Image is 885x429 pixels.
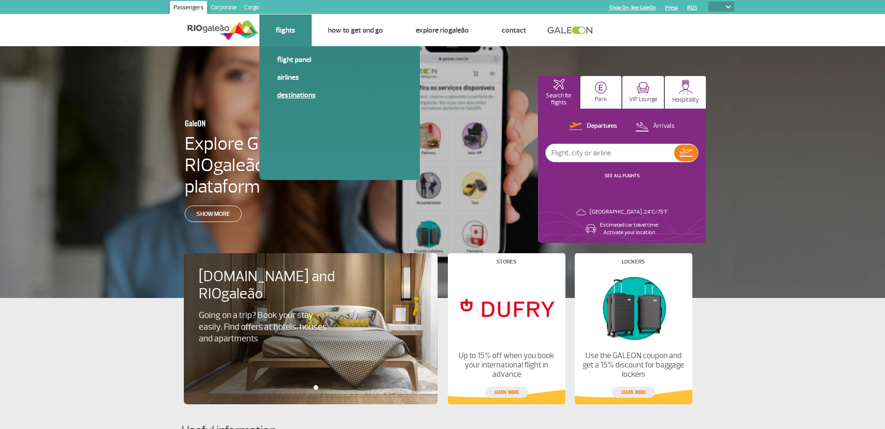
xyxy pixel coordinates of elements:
p: Estimated car travel time: Activate your location [600,221,659,236]
a: SEE ALL FLIGHTS [605,173,640,179]
p: Going on a trip? Book your stay easily. Find offers at hotels, houses and apartments [199,310,331,345]
img: carParkingHome.svg [595,82,607,94]
a: Corporate [207,1,240,16]
button: Arrivals [633,120,677,132]
a: Learn more [612,387,655,398]
a: How to get and go [328,26,383,35]
button: SEE ALL FLIGHTS [602,172,642,180]
button: Park [580,76,622,109]
a: Contact [502,26,526,35]
a: Flight panel [277,55,402,65]
button: Search for flights [538,76,579,109]
p: Hospitality [672,97,699,104]
h3: GaleON [185,113,341,133]
p: Search for flights [543,92,575,106]
a: Press [665,5,678,11]
p: Park [595,96,607,103]
img: vipRoom.svg [637,82,649,94]
a: Shop On-line GaleOn [609,5,656,11]
p: [GEOGRAPHIC_DATA]: 24°C/75°F [590,208,668,216]
button: Hospitality [665,76,706,109]
h4: [DOMAIN_NAME] and RIOgaleão [199,268,347,303]
img: Lockers [582,272,684,344]
p: Up to 15% off when you book your international flight in advance [455,351,557,379]
p: Departures [587,122,617,131]
a: [DOMAIN_NAME] and RIOgaleãoGoing on a trip? Book your stay easily. Find offers at hotels, houses ... [199,268,423,345]
a: Destinations [277,90,402,100]
a: Learn more [485,387,528,398]
a: Flights [276,26,295,35]
a: Cargo [240,1,263,16]
h4: Stores [496,259,516,264]
a: Show more [185,206,242,222]
button: VIP Lounge [622,76,664,109]
input: Flight, city or airline [546,144,674,162]
img: hospitality.svg [678,80,693,94]
a: Passengers [170,1,207,16]
a: Airlines [277,72,402,83]
p: Use the GALEON coupon and get a 15% discount for baggage lockers [582,351,684,379]
img: airplaneHomeActive.svg [553,79,564,90]
h4: Lockers [622,259,645,264]
img: Stores [455,272,557,344]
a: Explore RIOgaleão [416,26,469,35]
h4: Explore GaleON: RIOgaleão’s digital plataform [185,133,386,197]
button: Departures [566,120,620,132]
p: VIP Lounge [629,96,657,103]
a: RQS [687,5,697,11]
p: Arrivals [653,122,675,131]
